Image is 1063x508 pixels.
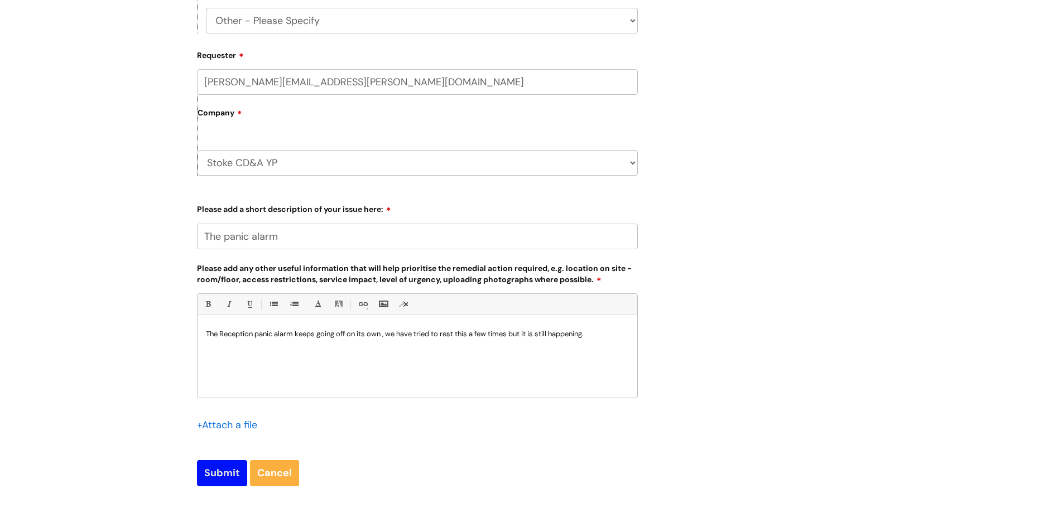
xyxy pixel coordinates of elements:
[197,460,247,486] input: Submit
[397,297,411,311] a: Remove formatting (Ctrl-\)
[242,297,256,311] a: Underline(Ctrl-U)
[197,47,638,60] label: Requester
[355,297,369,311] a: Link
[197,416,264,434] div: Attach a file
[201,297,215,311] a: Bold (Ctrl-B)
[198,104,638,129] label: Company
[376,297,390,311] a: Insert Image...
[287,297,301,311] a: 1. Ordered List (Ctrl-Shift-8)
[311,297,325,311] a: Font Color
[331,297,345,311] a: Back Color
[197,262,638,284] label: Please add any other useful information that will help prioritise the remedial action required, e...
[222,297,235,311] a: Italic (Ctrl-I)
[250,460,299,486] a: Cancel
[266,297,280,311] a: • Unordered List (Ctrl-Shift-7)
[197,69,638,95] input: Email
[206,329,629,339] p: The Reception panic alarm keeps going off on its own , we have tried to rest this a few times but...
[197,201,638,214] label: Please add a short description of your issue here:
